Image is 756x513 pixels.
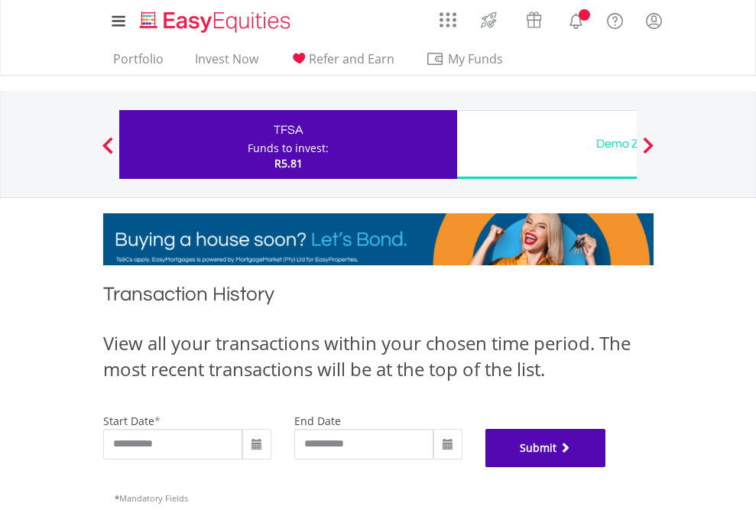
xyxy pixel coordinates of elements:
[284,51,401,75] a: Refer and Earn
[633,144,664,160] button: Next
[134,4,297,34] a: Home page
[274,156,303,170] span: R5.81
[485,429,606,467] button: Submit
[556,4,595,34] a: Notifications
[103,281,654,315] h1: Transaction History
[92,144,123,160] button: Previous
[440,11,456,28] img: grid-menu-icon.svg
[430,4,466,28] a: AppsGrid
[426,49,526,69] span: My Funds
[103,330,654,383] div: View all your transactions within your chosen time period. The most recent transactions will be a...
[294,414,341,428] label: end date
[511,4,556,32] a: Vouchers
[595,4,634,34] a: FAQ's and Support
[248,141,329,156] div: Funds to invest:
[189,51,264,75] a: Invest Now
[309,50,394,67] span: Refer and Earn
[128,119,448,141] div: TFSA
[103,213,654,265] img: EasyMortage Promotion Banner
[634,4,673,37] a: My Profile
[115,492,188,504] span: Mandatory Fields
[103,414,154,428] label: start date
[476,8,501,32] img: thrive-v2.svg
[521,8,547,32] img: vouchers-v2.svg
[107,51,170,75] a: Portfolio
[137,9,297,34] img: EasyEquities_Logo.png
